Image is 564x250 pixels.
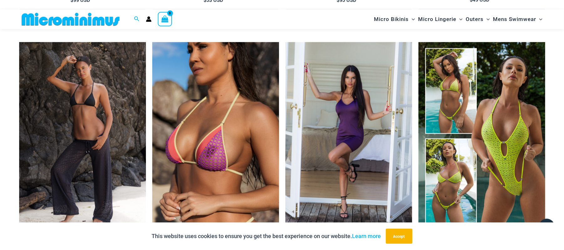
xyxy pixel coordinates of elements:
[491,11,544,27] a: Mens SwimwearMenu ToggleMenu Toggle
[158,12,172,26] a: View Shopping Cart, empty
[19,42,146,232] a: Bubble Mesh Black 540 Pants 01Bubble Mesh Black 540 Pants 03Bubble Mesh Black 540 Pants 03
[484,11,490,27] span: Menu Toggle
[371,10,545,28] nav: Site Navigation
[536,11,542,27] span: Menu Toggle
[418,42,545,232] a: Bubble Mesh Ultimate (3)Bubble Mesh Highlight Yellow 309 Tri Top 469 Thong 05Bubble Mesh Highligh...
[418,11,456,27] span: Micro Lingerie
[352,233,381,239] a: Learn more
[493,11,536,27] span: Mens Swimwear
[146,16,152,22] a: Account icon link
[372,11,417,27] a: Micro BikinisMenu ToggleMenu Toggle
[386,229,412,244] button: Accept
[374,11,409,27] span: Micro Bikinis
[19,12,122,26] img: MM SHOP LOGO FLAT
[285,42,412,232] img: Delta Purple 5612 Dress 01
[152,42,279,232] a: That Summer Heat Wave 3063 Tri Top 01That Summer Heat Wave 3063 Tri Top 4303 Micro Bottom 02That ...
[456,11,463,27] span: Menu Toggle
[417,11,464,27] a: Micro LingerieMenu ToggleMenu Toggle
[285,42,412,232] a: Delta Purple 5612 Dress 01Delta Purple 5612 Dress 03Delta Purple 5612 Dress 03
[152,42,279,232] img: That Summer Heat Wave 3063 Tri Top 01
[134,15,140,23] a: Search icon link
[19,42,146,232] img: Bubble Mesh Black 540 Pants 01
[418,42,545,232] img: Bubble Mesh Ultimate (3)
[464,11,491,27] a: OutersMenu ToggleMenu Toggle
[409,11,415,27] span: Menu Toggle
[152,232,381,241] p: This website uses cookies to ensure you get the best experience on our website.
[466,11,484,27] span: Outers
